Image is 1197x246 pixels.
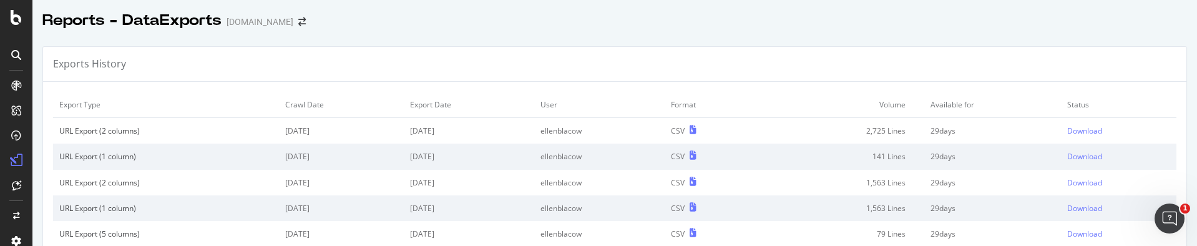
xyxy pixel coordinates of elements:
td: [DATE] [404,170,534,195]
td: Export Date [404,92,534,118]
td: Status [1061,92,1176,118]
td: Export Type [53,92,279,118]
div: Reports - DataExports [42,10,222,31]
td: Format [665,92,757,118]
div: CSV [671,177,685,188]
div: CSV [671,229,685,239]
td: [DATE] [279,195,403,221]
div: URL Export (2 columns) [59,125,273,136]
td: ellenblacow [534,118,665,144]
div: Download [1067,177,1102,188]
div: URL Export (5 columns) [59,229,273,239]
td: 29 days [924,144,1061,169]
div: [DOMAIN_NAME] [227,16,293,28]
div: Exports History [53,57,126,71]
td: 1,563 Lines [758,195,925,221]
td: ellenblacow [534,144,665,169]
div: CSV [671,203,685,214]
a: Download [1067,151,1170,162]
td: [DATE] [404,118,534,144]
td: 1,563 Lines [758,170,925,195]
td: 29 days [924,170,1061,195]
div: Download [1067,203,1102,214]
td: 2,725 Lines [758,118,925,144]
span: 1 [1180,204,1190,214]
td: 141 Lines [758,144,925,169]
div: URL Export (1 column) [59,203,273,214]
td: [DATE] [404,144,534,169]
td: Available for [924,92,1061,118]
div: CSV [671,151,685,162]
div: URL Export (1 column) [59,151,273,162]
td: [DATE] [279,144,403,169]
td: [DATE] [279,170,403,195]
td: [DATE] [404,195,534,221]
td: ellenblacow [534,170,665,195]
div: CSV [671,125,685,136]
div: Download [1067,151,1102,162]
td: [DATE] [279,118,403,144]
td: 29 days [924,195,1061,221]
a: Download [1067,125,1170,136]
td: User [534,92,665,118]
td: ellenblacow [534,195,665,221]
a: Download [1067,177,1170,188]
td: Crawl Date [279,92,403,118]
iframe: Intercom live chat [1155,204,1185,234]
td: Volume [758,92,925,118]
div: arrow-right-arrow-left [298,17,306,26]
a: Download [1067,203,1170,214]
div: URL Export (2 columns) [59,177,273,188]
div: Download [1067,125,1102,136]
a: Download [1067,229,1170,239]
td: 29 days [924,118,1061,144]
div: Download [1067,229,1102,239]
